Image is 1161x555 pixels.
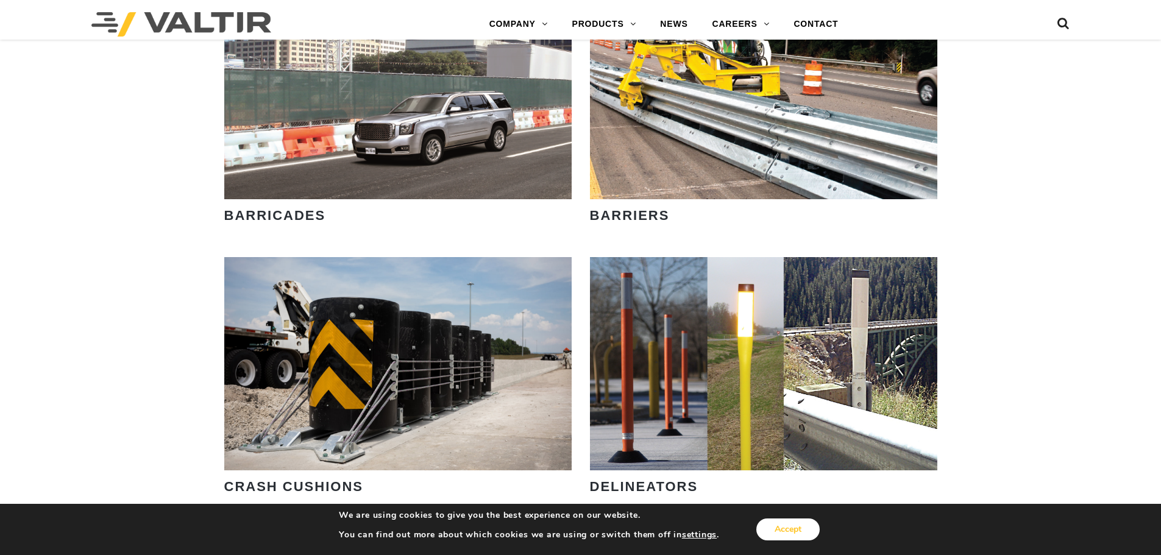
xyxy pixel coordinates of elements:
a: CAREERS [700,12,782,37]
img: Valtir [91,12,271,37]
strong: DELINEATORS [590,479,698,494]
button: settings [682,529,717,540]
a: CONTACT [781,12,850,37]
strong: BARRIERS [590,208,670,223]
button: Accept [756,518,820,540]
strong: BARRICADES [224,208,326,223]
p: We are using cookies to give you the best experience on our website. [339,510,719,521]
a: NEWS [648,12,700,37]
p: You can find out more about which cookies we are using or switch them off in . [339,529,719,540]
a: COMPANY [477,12,560,37]
a: PRODUCTS [560,12,648,37]
strong: CRASH CUSHIONS [224,479,363,494]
